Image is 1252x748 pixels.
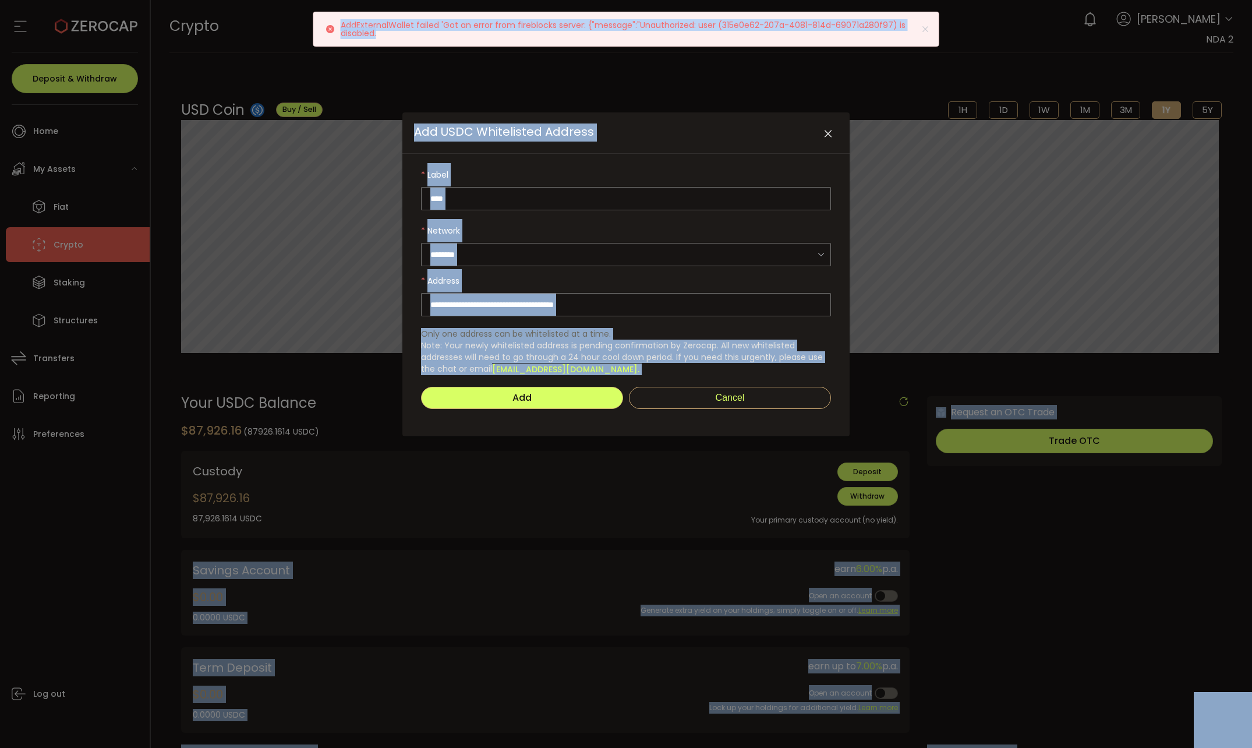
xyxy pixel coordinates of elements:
label: Address [421,269,831,292]
a: [EMAIL_ADDRESS][DOMAIN_NAME]. [492,364,639,375]
button: Cancel [629,387,831,409]
span: Add [512,391,532,404]
iframe: Chat Widget [1194,692,1252,748]
span: Only one address can be whitelisted at a time. [421,328,611,340]
label: Label [421,163,831,186]
label: Network [421,219,831,242]
span: Cancel [716,393,745,403]
button: Close [818,124,838,144]
div: Add USDC Whitelisted Address [402,112,850,436]
span: Note: Your newly whitelisted address is pending confirmation by Zerocap. All new whitelisted addr... [421,340,823,375]
span: Add USDC Whitelisted Address [414,124,594,140]
button: Add [421,387,623,409]
p: AddExternalWallet failed 'Got an error from fireblocks server: {"message":"Unauthorized: user (31... [341,21,930,37]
